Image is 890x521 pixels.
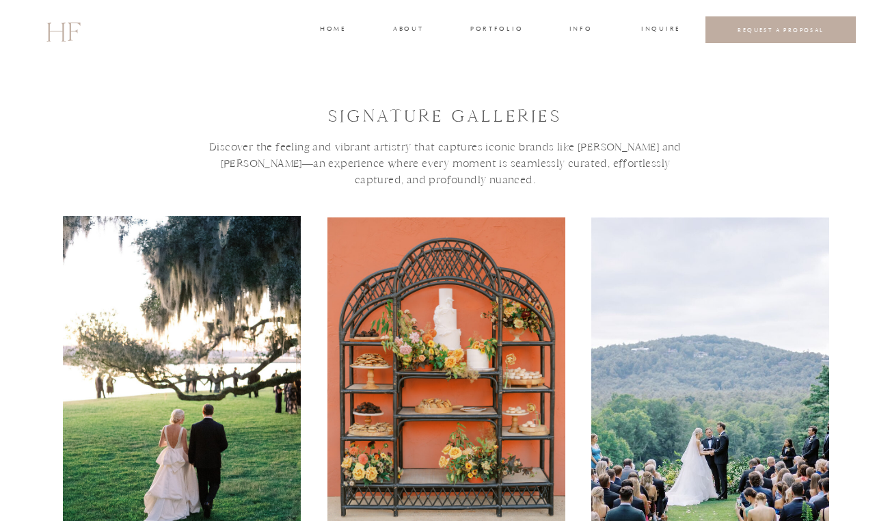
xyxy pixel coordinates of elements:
a: HF [46,10,80,50]
a: INFO [568,24,593,36]
a: portfolio [470,24,522,36]
h1: signature GALLEries [327,105,563,130]
h3: Discover the feeling and vibrant artistry that captures iconic brands like [PERSON_NAME] and [PER... [197,139,694,241]
a: INQUIRE [641,24,678,36]
a: about [393,24,422,36]
a: REQUEST A PROPOSAL [716,26,846,34]
a: home [320,24,345,36]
